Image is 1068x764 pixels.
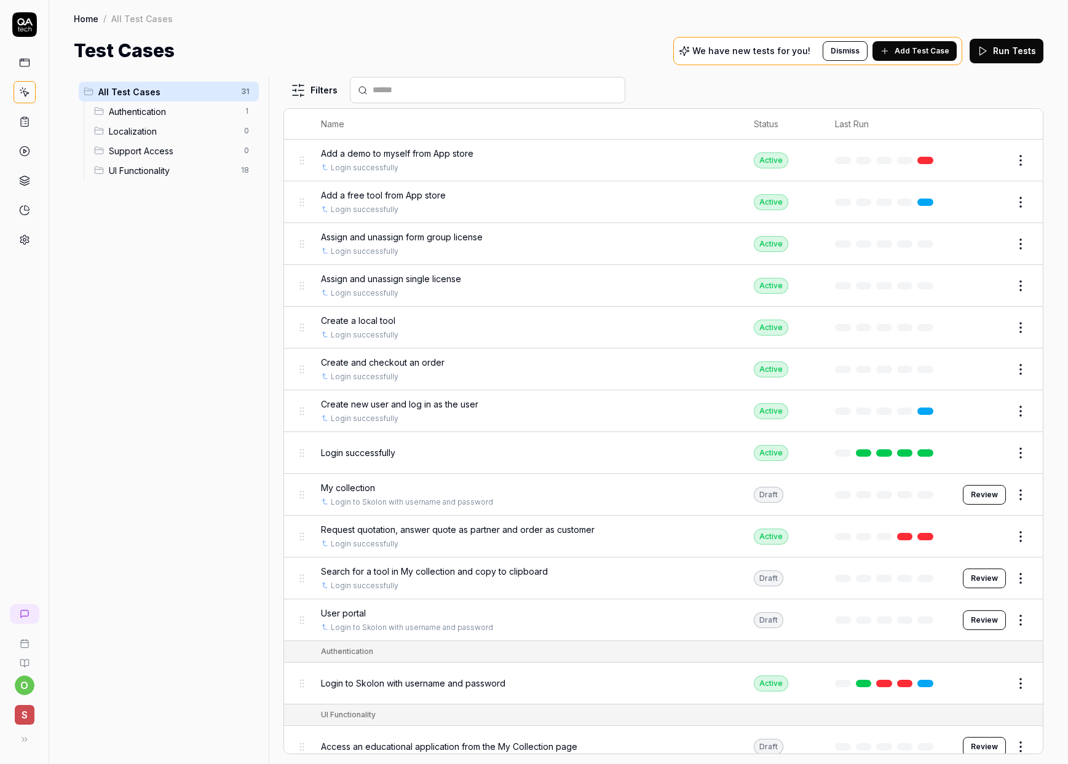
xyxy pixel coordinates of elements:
[963,610,1006,630] button: Review
[89,101,259,121] div: Drag to reorderAuthentication1
[5,648,44,668] a: Documentation
[284,474,1043,516] tr: My collectionLogin to Skolon with username and passwordDraftReview
[236,84,254,99] span: 31
[284,390,1043,432] tr: Create new user and log in as the userLogin successfullyActive
[754,236,788,252] div: Active
[109,105,237,118] span: Authentication
[239,124,254,138] span: 0
[74,12,98,25] a: Home
[284,432,1043,474] tr: Login successfullyActive
[89,160,259,180] div: Drag to reorderUI Functionality18
[754,529,788,545] div: Active
[321,709,376,720] div: UI Functionality
[284,599,1043,641] tr: User portalLogin to Skolon with username and passwordDraftReview
[284,181,1043,223] tr: Add a free tool from App storeLogin successfullyActive
[321,272,461,285] span: Assign and unassign single license
[754,612,783,628] div: Draft
[331,497,493,508] a: Login to Skolon with username and password
[5,629,44,648] a: Book a call with us
[321,398,478,411] span: Create new user and log in as the user
[321,446,395,459] span: Login successfully
[692,47,810,55] p: We have new tests for you!
[321,314,395,327] span: Create a local tool
[754,445,788,461] div: Active
[284,663,1043,704] tr: Login to Skolon with username and passwordActive
[109,144,237,157] span: Support Access
[872,41,957,61] button: Add Test Case
[754,739,783,755] div: Draft
[109,164,234,177] span: UI Functionality
[754,361,788,377] div: Active
[321,523,595,536] span: Request quotation, answer quote as partner and order as customer
[963,485,1006,505] button: Review
[74,37,175,65] h1: Test Cases
[754,320,788,336] div: Active
[823,41,868,61] button: Dismiss
[331,371,398,382] a: Login successfully
[321,356,445,369] span: Create and checkout an order
[754,278,788,294] div: Active
[754,487,783,503] div: Draft
[284,265,1043,307] tr: Assign and unassign single licenseLogin successfullyActive
[109,125,237,138] span: Localization
[754,152,788,168] div: Active
[103,12,106,25] div: /
[895,45,949,57] span: Add Test Case
[283,78,345,103] button: Filters
[15,675,34,695] button: o
[321,565,548,578] span: Search for a tool in My collection and copy to clipboard
[331,329,398,341] a: Login successfully
[284,223,1043,265] tr: Assign and unassign form group licenseLogin successfullyActive
[742,109,823,140] th: Status
[284,516,1043,557] tr: Request quotation, answer quote as partner and order as customerLogin successfullyActive
[963,737,1006,757] button: Review
[239,104,254,119] span: 1
[309,109,742,140] th: Name
[284,140,1043,181] tr: Add a demo to myself from App storeLogin successfullyActive
[331,288,398,299] a: Login successfully
[823,109,951,140] th: Last Run
[321,189,446,202] span: Add a free tool from App store
[321,147,473,160] span: Add a demo to myself from App store
[321,740,577,753] span: Access an educational application from the My Collection page
[331,622,493,633] a: Login to Skolon with username and password
[321,646,373,657] div: Authentication
[284,557,1043,599] tr: Search for a tool in My collection and copy to clipboardLogin successfullyDraftReview
[321,677,505,690] span: Login to Skolon with username and password
[754,675,788,691] div: Active
[5,695,44,727] button: S
[331,204,398,215] a: Login successfully
[963,569,1006,588] button: Review
[331,580,398,591] a: Login successfully
[321,230,483,243] span: Assign and unassign form group license
[239,143,254,158] span: 0
[284,307,1043,349] tr: Create a local toolLogin successfullyActive
[754,570,783,586] div: Draft
[89,141,259,160] div: Drag to reorderSupport Access0
[10,604,39,624] a: New conversation
[236,163,254,178] span: 18
[331,246,398,257] a: Login successfully
[321,607,366,620] span: User portal
[111,12,173,25] div: All Test Cases
[15,705,34,725] span: S
[754,194,788,210] div: Active
[331,413,398,424] a: Login successfully
[331,162,398,173] a: Login successfully
[970,39,1043,63] button: Run Tests
[98,85,234,98] span: All Test Cases
[89,121,259,141] div: Drag to reorderLocalization0
[331,538,398,549] a: Login successfully
[284,349,1043,390] tr: Create and checkout an orderLogin successfullyActive
[754,403,788,419] div: Active
[321,481,375,494] span: My collection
